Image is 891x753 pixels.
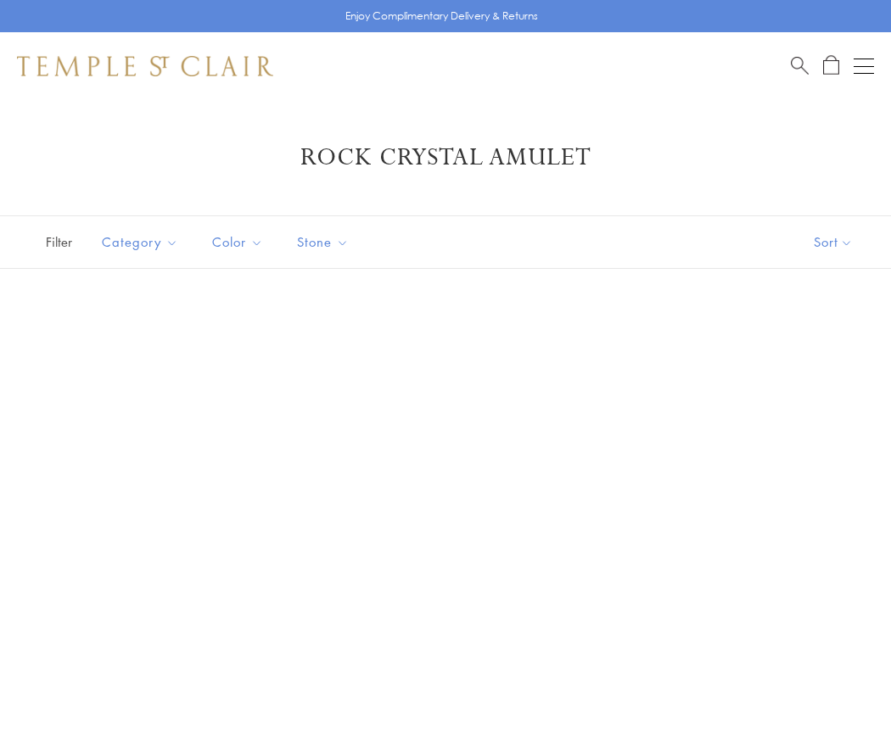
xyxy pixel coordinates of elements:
[199,223,276,261] button: Color
[345,8,538,25] p: Enjoy Complimentary Delivery & Returns
[776,216,891,268] button: Show sort by
[823,55,839,76] a: Open Shopping Bag
[42,142,849,173] h1: Rock Crystal Amulet
[17,56,273,76] img: Temple St. Clair
[289,231,361,253] span: Stone
[93,231,191,253] span: Category
[791,55,809,76] a: Search
[89,223,191,261] button: Category
[204,231,276,253] span: Color
[854,56,874,76] button: Open navigation
[284,223,361,261] button: Stone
